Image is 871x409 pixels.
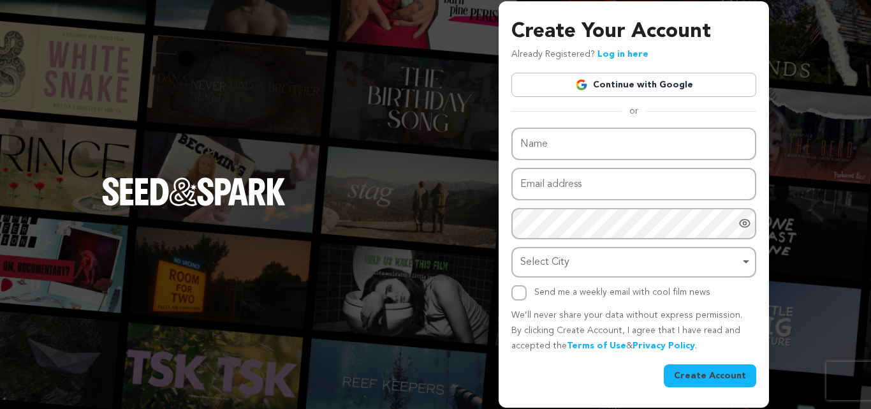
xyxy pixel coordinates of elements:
img: Google logo [575,78,588,91]
span: or [622,105,646,117]
a: Terms of Use [567,341,626,350]
a: Show password as plain text. Warning: this will display your password on the screen. [738,217,751,230]
a: Continue with Google [511,73,756,97]
div: Select City [520,253,740,272]
p: We’ll never share your data without express permission. By clicking Create Account, I agree that ... [511,308,756,353]
h3: Create Your Account [511,17,756,47]
img: Seed&Spark Logo [102,177,286,205]
input: Name [511,128,756,160]
label: Send me a weekly email with cool film news [534,288,710,297]
a: Privacy Policy [633,341,695,350]
button: Create Account [664,364,756,387]
input: Email address [511,168,756,200]
p: Already Registered? [511,47,648,63]
a: Log in here [597,50,648,59]
a: Seed&Spark Homepage [102,177,286,231]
